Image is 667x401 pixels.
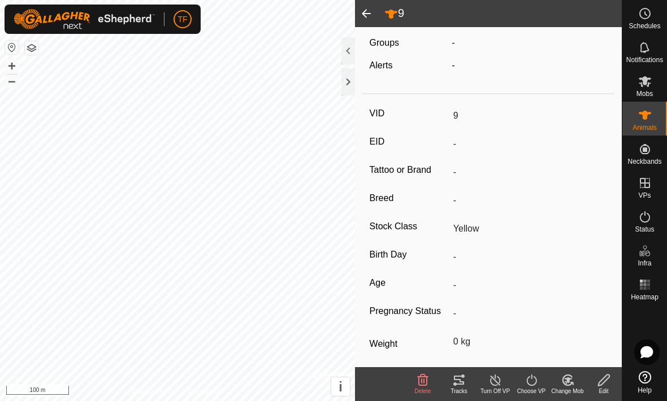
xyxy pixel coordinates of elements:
button: + [5,59,19,73]
span: Mobs [636,90,653,97]
span: Neckbands [627,158,661,165]
div: - [447,59,612,72]
span: Animals [633,124,657,131]
label: Birth Day [370,247,449,262]
div: Tracks [441,387,477,395]
button: Reset Map [5,41,19,54]
label: EID [370,134,449,149]
div: Change Mob [549,387,586,395]
label: Pregnancy Status [370,304,449,319]
span: Notifications [626,56,663,63]
span: TF [177,14,187,25]
a: Contact Us [189,386,222,396]
span: Heatmap [631,294,659,300]
label: Weight [370,332,449,356]
button: i [331,377,350,396]
h2: 9 [384,6,622,21]
label: Tattoo or Brand [370,163,449,177]
label: Stock Class [370,219,449,234]
button: Map Layers [25,41,38,55]
button: – [5,74,19,88]
a: Help [622,367,667,398]
label: VID [370,106,449,121]
div: Turn Off VP [477,387,513,395]
div: Edit [586,387,622,395]
span: i [339,379,343,394]
label: Groups [370,38,399,47]
span: Infra [638,260,651,267]
label: Age [370,276,449,290]
span: Help [638,387,652,394]
img: Gallagher Logo [14,9,155,29]
span: Status [635,226,654,233]
span: Schedules [629,23,660,29]
span: Delete [415,388,431,394]
div: - [447,36,612,50]
a: Privacy Policy [133,386,175,396]
label: Alerts [370,60,393,70]
div: Choose VP [513,387,549,395]
span: VPs [638,192,651,199]
label: Breed [370,191,449,206]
